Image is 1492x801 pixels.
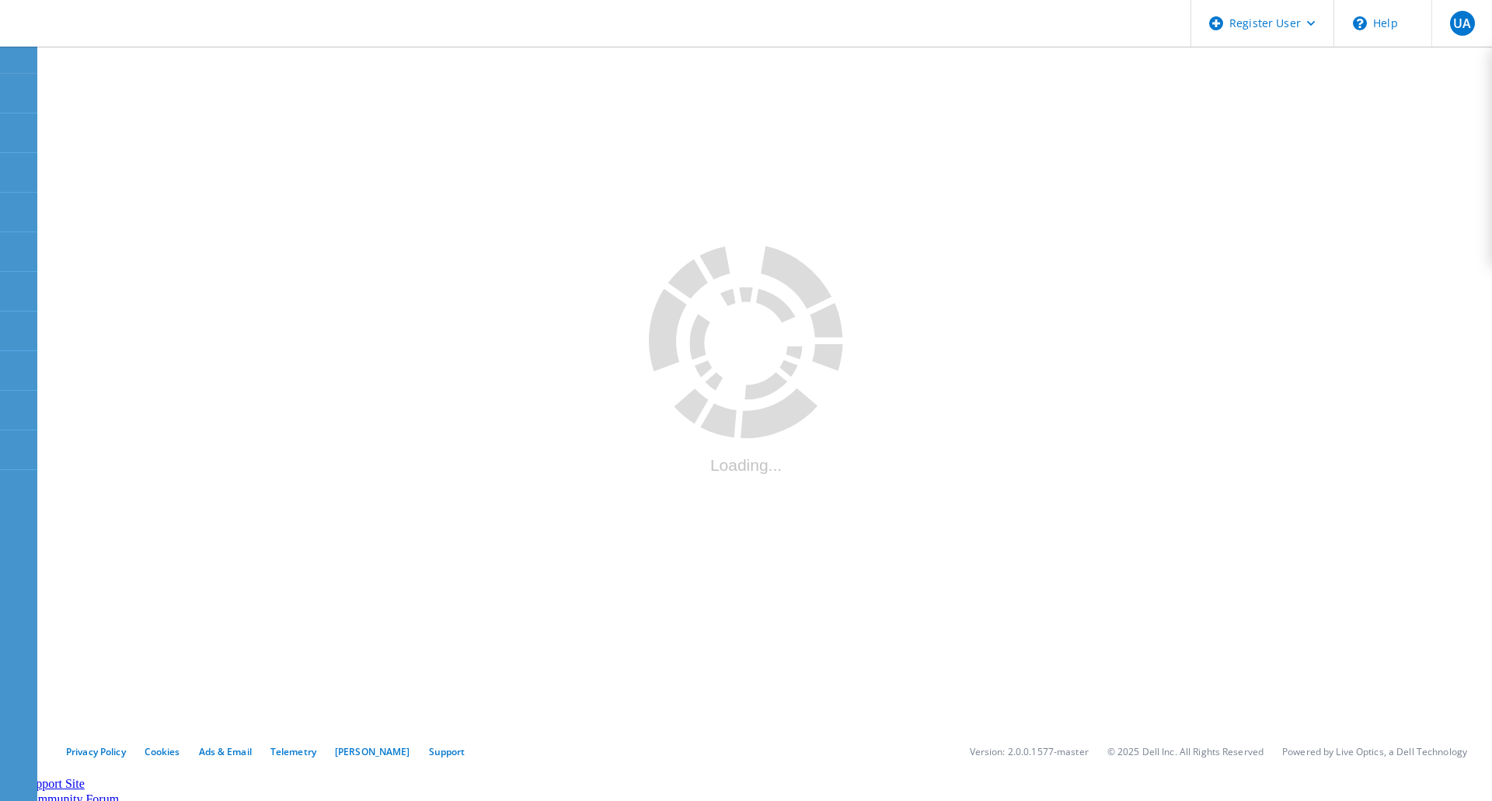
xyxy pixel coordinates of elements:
[1282,745,1467,758] li: Powered by Live Optics, a Dell Technology
[16,30,183,44] a: Live Optics Dashboard
[1107,745,1264,758] li: © 2025 Dell Inc. All Rights Reserved
[270,745,316,758] a: Telemetry
[145,745,180,758] a: Cookies
[429,745,465,758] a: Support
[649,456,843,475] div: Loading...
[1453,17,1471,30] span: UA
[970,745,1089,758] li: Version: 2.0.0.1577-master
[335,745,410,758] a: [PERSON_NAME]
[23,777,85,790] a: Support Site
[199,745,252,758] a: Ads & Email
[1353,16,1367,30] svg: \n
[66,745,126,758] a: Privacy Policy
